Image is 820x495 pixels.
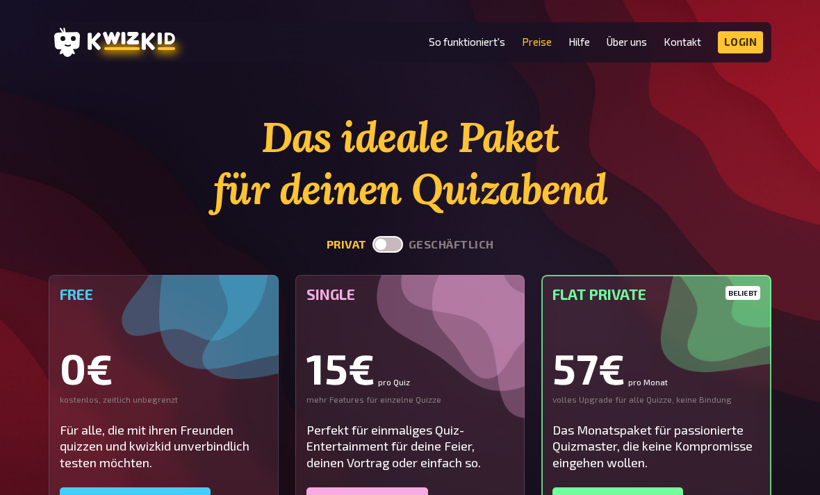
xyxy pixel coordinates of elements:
[429,36,505,48] a: So funktioniert's
[60,422,268,471] div: Für alle, die mit ihren Freunden quizzen und kwizkid unverbindlich testen möchten.
[60,347,268,389] div: 0€
[60,394,268,405] div: kostenlos, zeitlich unbegrenzt
[60,286,268,303] h5: Free
[49,111,771,215] h1: Das ideale Paket für deinen Quizabend
[306,347,514,389] div: 15€
[327,238,367,251] button: privat
[552,422,760,471] div: Das Monatspaket für passionierte Quizmaster, die keine Kompromisse eingehen wollen.
[552,286,760,303] h5: Flat Private
[522,36,552,48] a: Preise
[409,238,494,251] button: geschäftlich
[378,378,410,386] small: pro Quiz
[306,394,514,405] div: mehr Features für einzelne Quizze
[628,378,668,386] small: pro Monat
[607,36,647,48] a: Über uns
[664,36,701,48] a: Kontakt
[552,394,760,405] div: volles Upgrade für alle Quizze, keine Bindung
[306,286,514,303] h5: Single
[552,347,760,389] div: 57€
[306,422,514,471] div: Perfekt für einmaliges Quiz-Entertainment für deine Feier, deinen Vortrag oder einfach so.
[568,36,590,48] a: Hilfe
[718,31,764,53] a: Login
